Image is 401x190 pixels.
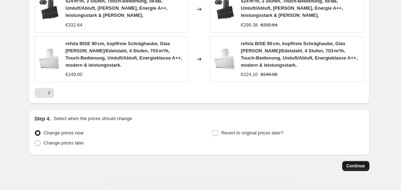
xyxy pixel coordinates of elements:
nav: Pagination [34,88,54,98]
div: €299.38 [241,22,258,29]
div: €224.10 [241,71,258,78]
div: €332.64 [66,22,82,29]
strike: €249.00 [261,71,278,78]
strike: €332.64 [261,22,278,29]
span: Revert to original prices later? [221,130,283,136]
button: Next [44,88,54,98]
img: 31L2Gtbn2pL_80x.jpg [38,48,60,70]
div: €249.00 [66,71,82,78]
span: Change prices now [44,130,84,136]
span: Continue [346,163,365,169]
p: Select when the prices should change [53,115,132,122]
span: refsta BISE 90 cm, kopffreie Schräghaube, Glas [PERSON_NAME]/Edelstahl, 4 Stufen, 703 m³/h, Touch... [66,41,182,68]
h2: Step 4. [34,115,51,122]
img: 31L2Gtbn2pL_80x.jpg [214,48,235,70]
span: refsta BISE 90 cm, kopffreie Schräghaube, Glas [PERSON_NAME]/Edelstahl, 4 Stufen, 703 m³/h, Touch... [241,41,358,68]
span: Change prices later [44,140,84,146]
button: Continue [342,161,369,171]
